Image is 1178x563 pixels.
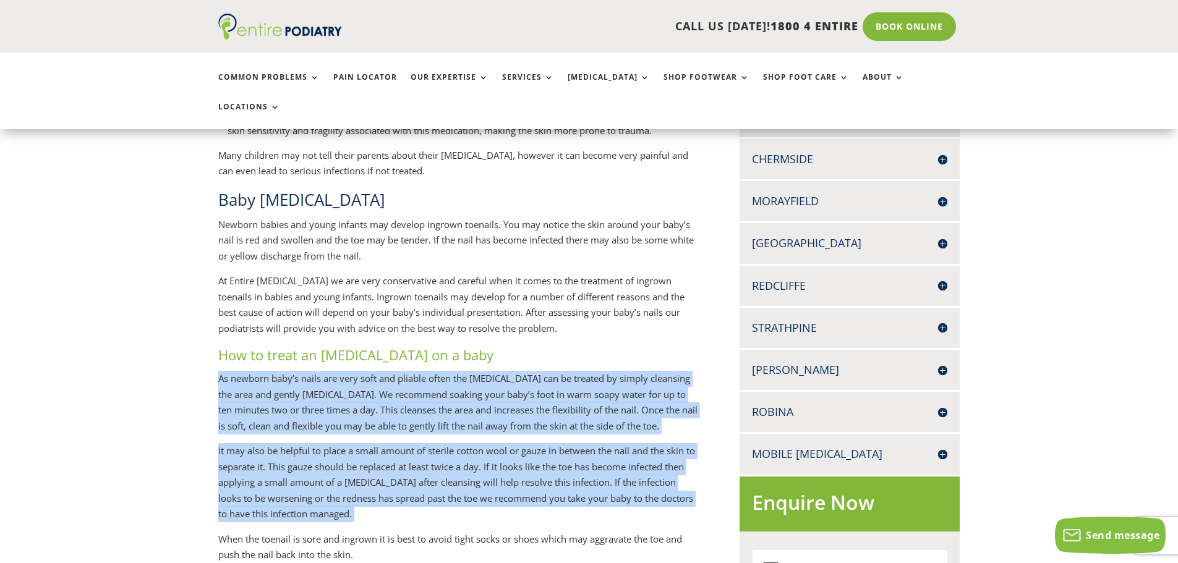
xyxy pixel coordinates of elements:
p: It may also be helpful to place a small amount of sterile cotton wool or gauze in between the nai... [218,443,699,531]
a: [MEDICAL_DATA] [568,73,650,99]
span: Send message [1086,528,1159,542]
p: Many children may not tell their parents about their [MEDICAL_DATA], however it can become very p... [218,148,699,188]
p: As newborn baby’s nails are very soft and pliable often the [MEDICAL_DATA] can be treated by simp... [218,371,699,443]
a: Services [502,73,554,99]
a: Shop Footwear [664,73,749,99]
p: Newborn babies and young infants may develop ingrown toenails. You may notice the skin around you... [218,217,699,274]
h4: Robina [752,404,947,420]
h4: Strathpine [752,320,947,336]
p: At Entire [MEDICAL_DATA] we are very conservative and careful when it comes to the treatment of i... [218,273,699,345]
h3: How to treat an [MEDICAL_DATA] on a baby [218,345,699,371]
h4: Mobile [MEDICAL_DATA] [752,446,947,462]
p: CALL US [DATE]! [390,19,858,35]
h2: Enquire Now [752,489,947,523]
h4: [GEOGRAPHIC_DATA] [752,235,947,251]
a: Entire Podiatry [218,30,342,42]
h4: Morayfield [752,193,947,209]
a: Our Expertise [411,73,489,99]
h4: Redcliffe [752,278,947,294]
a: Common Problems [218,73,320,99]
a: Pain Locator [333,73,397,99]
h4: [PERSON_NAME] [752,362,947,378]
button: Send message [1055,517,1166,554]
a: Book Online [863,12,956,41]
h2: Baby [MEDICAL_DATA] [218,188,699,217]
a: Shop Foot Care [763,73,849,99]
h4: Chermside [752,151,947,167]
a: About [863,73,904,99]
span: 1800 4 ENTIRE [770,19,858,33]
img: logo (1) [218,14,342,40]
a: Locations [218,103,280,129]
